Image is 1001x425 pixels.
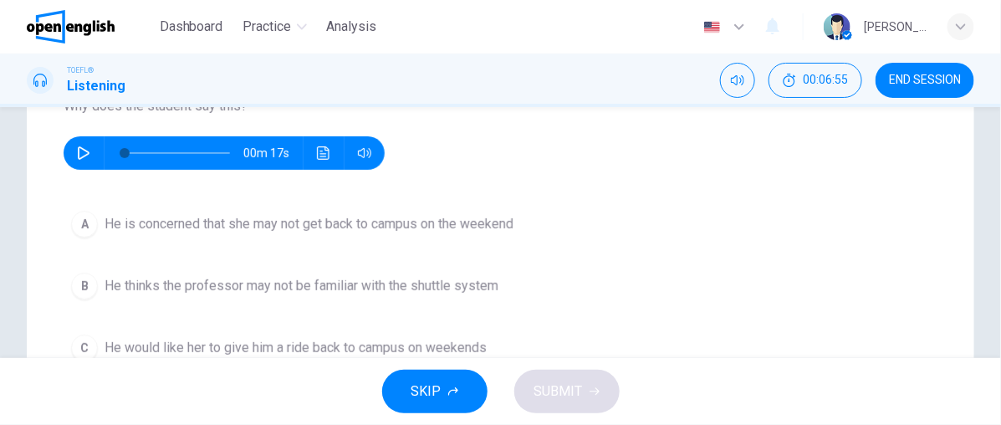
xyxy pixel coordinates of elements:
button: 00:06:55 [769,63,862,98]
a: OpenEnglish logo [27,10,153,44]
span: He would like her to give him a ride back to campus on weekends [105,338,487,358]
div: Hide [769,63,862,98]
div: [PERSON_NAME] [864,17,927,37]
img: OpenEnglish logo [27,10,115,44]
span: He is concerned that she may not get back to campus on the weekend [105,214,513,234]
div: B [71,273,98,300]
div: A [71,211,98,238]
span: SKIP [411,380,442,403]
span: He thinks the professor may not be familiar with the shuttle system [105,276,498,296]
img: Profile picture [824,13,850,40]
span: 00:06:55 [803,74,848,87]
button: Click to see the audio transcription [310,136,337,170]
button: AHe is concerned that she may not get back to campus on the weekend [64,203,937,245]
button: Dashboard [153,12,230,42]
button: BHe thinks the professor may not be familiar with the shuttle system [64,265,937,307]
span: END SESSION [889,74,961,87]
h1: Listening [67,76,125,96]
span: Dashboard [160,17,223,37]
span: 00m 17s [243,136,303,170]
button: CHe would like her to give him a ride back to campus on weekends [64,327,937,369]
span: Practice [243,17,292,37]
button: Practice [237,12,314,42]
span: Analysis [327,17,377,37]
button: END SESSION [876,63,974,98]
div: C [71,335,98,361]
div: Mute [720,63,755,98]
img: en [702,21,723,33]
button: SKIP [382,370,488,413]
button: Analysis [320,12,384,42]
span: TOEFL® [67,64,94,76]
